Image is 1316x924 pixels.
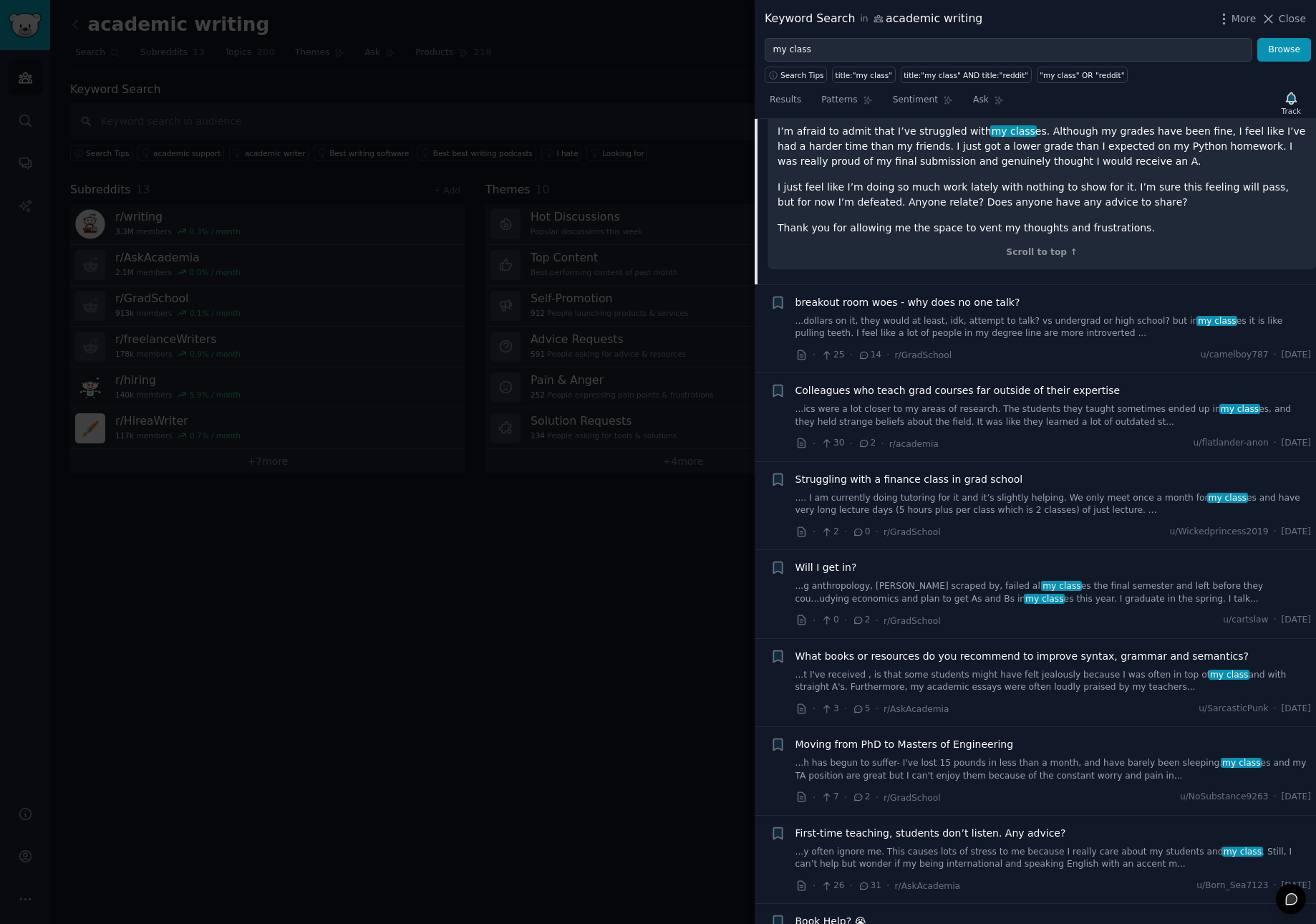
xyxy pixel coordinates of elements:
span: [DATE] [1282,614,1311,627]
button: Track [1277,88,1306,118]
span: · [813,347,816,362]
span: u/NoSubstance9263 [1180,791,1269,804]
div: title:"my class" [836,70,893,80]
span: [DATE] [1282,791,1311,804]
span: · [813,790,816,805]
span: · [813,524,816,539]
span: · [876,613,879,628]
span: 0 [852,526,870,539]
span: · [886,347,889,362]
div: "my class" OR "reddit" [1040,70,1124,80]
span: · [1274,791,1277,804]
a: Struggling with a finance class in grad school [795,472,1023,487]
p: Thank you for allowing me the space to vent my thoughts and frustrations. [778,221,1306,236]
span: 31 [858,880,881,892]
a: .... I am currently doing tutoring for it and it’s slightly helping. We only meet once a month fo... [795,492,1312,517]
a: Will I get in? [795,560,857,575]
span: [DATE] [1282,703,1311,716]
span: · [844,701,847,716]
span: my class [990,125,1037,137]
span: r/GradSchool [884,793,941,803]
button: Search Tips [765,67,827,83]
span: [DATE] [1282,437,1311,450]
span: r/GradSchool [884,527,941,537]
a: ...t I've received , is that some students might have felt jealously because I was often in top o... [795,669,1312,694]
span: · [813,701,816,716]
span: [DATE] [1282,349,1311,362]
span: my class [1024,594,1065,604]
span: 2 [821,526,838,539]
span: [DATE] [1282,526,1311,539]
span: my class [1207,493,1248,503]
span: u/cartslaw [1223,614,1268,627]
span: 3 [821,703,838,716]
span: my class [1041,581,1082,591]
span: 2 [852,791,870,804]
a: Ask [968,89,1009,118]
span: 2 [858,437,876,450]
span: · [844,790,847,805]
span: · [1274,437,1277,450]
span: · [876,701,879,716]
span: Close [1279,11,1306,27]
span: · [850,436,853,451]
span: r/GradSchool [884,616,941,626]
a: title:"my class" AND title:"reddit" [901,67,1032,83]
div: Scroll to top ↑ [778,246,1306,259]
div: title:"my class" AND title:"reddit" [904,70,1028,80]
button: Browse [1257,38,1311,62]
span: u/Wickedprincess2019 [1170,526,1269,539]
a: Results [765,89,806,118]
span: 26 [821,880,844,892]
span: · [1274,526,1277,539]
span: · [844,613,847,628]
a: ...y often ignore me. This causes lots of stress to me because I really care about my students an... [795,846,1312,871]
p: I just feel like I’m doing so much work lately with nothing to show for it. I’m sure this feeling... [778,180,1306,210]
span: r/AskAcademia [895,881,961,891]
span: 14 [858,349,881,362]
span: More [1232,11,1257,27]
span: my class [1222,847,1263,857]
span: Patterns [821,94,857,107]
span: · [876,790,879,805]
span: 7 [821,791,838,804]
span: 2 [852,614,870,627]
a: Colleagues who teach grad courses far outside of their expertise [795,383,1121,398]
p: I’m afraid to admit that I’ve struggled with es. Although my grades have been fine, I feel like I... [778,124,1306,169]
span: Results [770,94,801,107]
span: u/flatlander-anon [1194,437,1269,450]
span: Moving from PhD to Masters of Engineering [795,737,1014,752]
span: · [886,878,889,893]
a: "my class" OR "reddit" [1037,67,1128,83]
span: · [850,347,853,362]
a: First-time teaching, students don’t listen. Any advice? [795,826,1066,841]
button: More [1216,11,1257,27]
span: What books or resources do you recommend to improve syntax, grammar and semantics? [795,649,1249,664]
span: my class [1209,670,1249,680]
button: Close [1261,11,1306,27]
span: · [813,878,816,893]
a: breakout room woes - why does no one talk? [795,295,1020,310]
span: u/SarcasticPunk [1199,703,1268,716]
div: Track [1282,106,1301,116]
span: r/AskAcademia [884,704,949,714]
span: · [876,524,879,539]
span: r/GradSchool [895,350,952,360]
span: r/academia [889,439,939,449]
a: Patterns [816,89,877,118]
span: · [1274,880,1277,892]
span: in [860,13,868,26]
span: Ask [973,94,989,107]
span: Sentiment [893,94,938,107]
span: · [813,613,816,628]
a: ...g anthropology, [PERSON_NAME] scraped by, failed allmy classes the final semester and left bef... [795,580,1312,605]
span: · [1274,349,1277,362]
span: · [1274,614,1277,627]
span: my class [1219,404,1260,414]
span: · [881,436,884,451]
